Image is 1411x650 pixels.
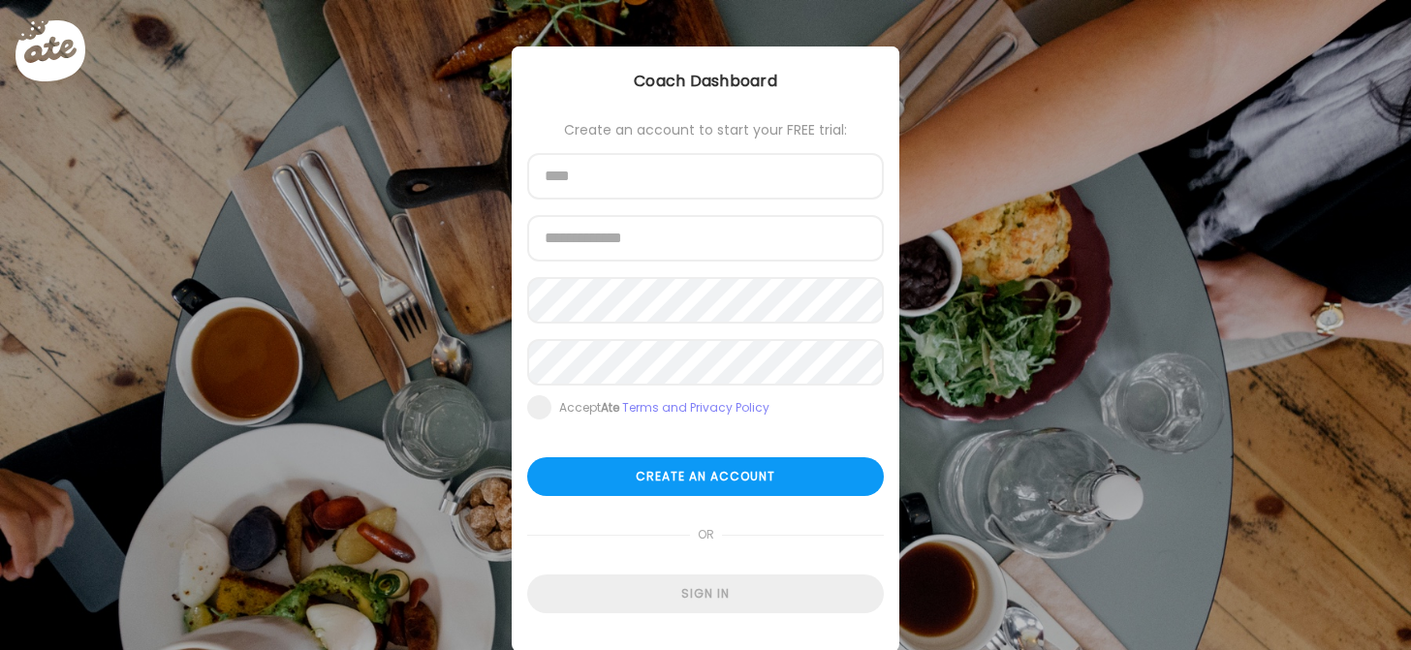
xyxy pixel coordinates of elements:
[527,457,884,496] div: Create an account
[527,574,884,613] div: Sign in
[690,515,722,554] span: or
[527,122,884,138] div: Create an account to start your FREE trial:
[559,400,769,416] div: Accept
[512,70,899,93] div: Coach Dashboard
[601,399,619,416] b: Ate
[622,399,769,416] a: Terms and Privacy Policy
